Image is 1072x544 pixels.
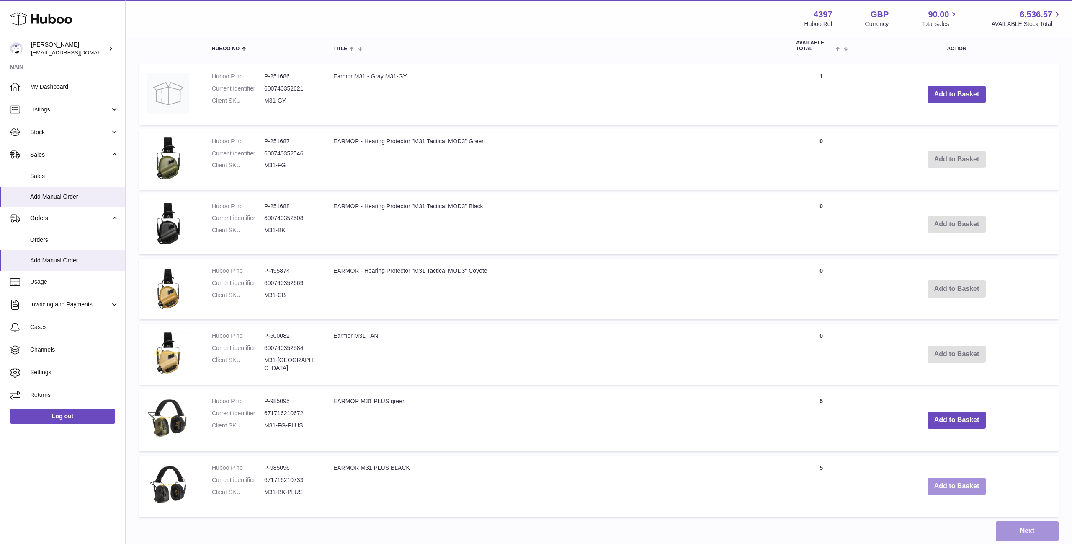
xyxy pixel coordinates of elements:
dd: M31-BK [264,226,317,234]
dd: M31-[GEOGRAPHIC_DATA] [264,356,317,372]
dt: Huboo P no [212,332,264,340]
dd: P-985096 [264,464,317,472]
span: Title [333,46,347,52]
dd: 600740352546 [264,150,317,158]
dd: P-500082 [264,332,317,340]
td: Earmor M31 - Gray M31-GY [325,64,788,125]
div: Huboo Ref [804,20,832,28]
img: EARMOR - Hearing Protector "M31 Tactical MOD3" Green [147,137,189,179]
dt: Client SKU [212,291,264,299]
dd: 671716210672 [264,409,317,417]
dd: 600740352508 [264,214,317,222]
dt: Client SKU [212,161,264,169]
dd: M31-BK-PLUS [264,488,317,496]
dt: Huboo P no [212,464,264,472]
dt: Current identifier [212,279,264,287]
td: 1 [788,64,855,125]
dt: Current identifier [212,214,264,222]
span: [EMAIL_ADDRESS][DOMAIN_NAME] [31,49,123,56]
td: EARMOR M31 PLUS BLACK [325,456,788,517]
span: Returns [30,391,119,399]
div: Currency [865,20,889,28]
img: Earmor M31 TAN [147,332,189,374]
dt: Huboo P no [212,397,264,405]
dt: Current identifier [212,344,264,352]
td: EARMOR - Hearing Protector "M31 Tactical MOD3" Black [325,194,788,255]
dt: Client SKU [212,488,264,496]
span: Invoicing and Payments [30,300,110,308]
button: Next [996,521,1059,541]
button: Add to Basket [928,412,986,429]
img: EARMOR M31 PLUS BLACK [147,464,189,507]
span: Sales [30,172,119,180]
span: Cases [30,323,119,331]
dd: M31-GY [264,97,317,105]
dt: Client SKU [212,356,264,372]
a: 6,536.57 AVAILABLE Stock Total [991,9,1062,28]
img: EARMOR - Hearing Protector "M31 Tactical MOD3" Coyote [147,267,189,309]
span: AVAILABLE Total [796,40,833,51]
span: Stock [30,128,110,136]
dd: P-495874 [264,267,317,275]
span: Huboo no [212,46,240,52]
dd: M31-FG-PLUS [264,422,317,430]
dt: Client SKU [212,422,264,430]
button: Add to Basket [928,478,986,495]
dd: P-251688 [264,202,317,210]
dd: 671716210733 [264,476,317,484]
dt: Huboo P no [212,202,264,210]
td: EARMOR - Hearing Protector "M31 Tactical MOD3" Coyote [325,259,788,319]
td: 0 [788,259,855,319]
dd: 600740352669 [264,279,317,287]
dt: Current identifier [212,409,264,417]
dd: 600740352621 [264,85,317,93]
span: Add Manual Order [30,193,119,201]
dt: Current identifier [212,85,264,93]
span: Sales [30,151,110,159]
td: 0 [788,324,855,385]
span: Listings [30,106,110,114]
a: 90.00 Total sales [921,9,959,28]
dt: Current identifier [212,476,264,484]
a: Log out [10,409,115,424]
dd: P-251687 [264,137,317,145]
th: Action [855,32,1059,60]
strong: GBP [871,9,889,20]
span: Usage [30,278,119,286]
td: 5 [788,456,855,517]
td: EARMOR - Hearing Protector "M31 Tactical MOD3" Green [325,129,788,190]
td: 0 [788,194,855,255]
span: AVAILABLE Stock Total [991,20,1062,28]
span: Orders [30,214,110,222]
span: 90.00 [928,9,949,20]
dt: Client SKU [212,226,264,234]
dt: Current identifier [212,150,264,158]
td: Earmor M31 TAN [325,324,788,385]
dd: M31-CB [264,291,317,299]
img: drumnnbass@gmail.com [10,42,23,55]
strong: 4397 [814,9,832,20]
div: [PERSON_NAME] [31,41,106,57]
span: Total sales [921,20,959,28]
dd: 600740352584 [264,344,317,352]
span: Orders [30,236,119,244]
span: Add Manual Order [30,256,119,264]
dt: Huboo P no [212,137,264,145]
td: 0 [788,129,855,190]
img: EARMOR M31 PLUS green [147,397,189,441]
dd: P-985095 [264,397,317,405]
span: My Dashboard [30,83,119,91]
button: Add to Basket [928,86,986,103]
td: EARMOR M31 PLUS green [325,389,788,451]
img: Earmor M31 - Gray M31-GY [147,73,189,114]
dd: M31-FG [264,161,317,169]
span: Settings [30,368,119,376]
dt: Huboo P no [212,73,264,80]
dt: Client SKU [212,97,264,105]
dd: P-251686 [264,73,317,80]
img: EARMOR - Hearing Protector "M31 Tactical MOD3" Black [147,202,189,244]
dt: Huboo P no [212,267,264,275]
span: Channels [30,346,119,354]
span: 6,536.57 [1020,9,1052,20]
td: 5 [788,389,855,451]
